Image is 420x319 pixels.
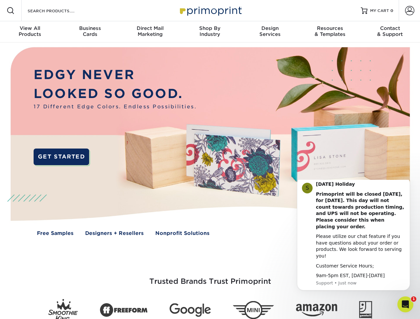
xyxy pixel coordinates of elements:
[360,25,420,37] div: & Support
[300,25,360,37] div: & Templates
[29,53,118,79] div: Please utilize our chat feature if you have questions about your order or products. We look forwa...
[177,3,243,18] img: Primoprint
[180,21,240,43] a: Shop ByIndustry
[180,25,240,37] div: Industry
[34,84,197,103] p: LOOKED SO GOOD.
[411,296,416,302] span: 1
[60,25,120,37] div: Cards
[360,25,420,31] span: Contact
[370,8,389,14] span: MY CART
[16,261,405,294] h3: Trusted Brands Trust Primoprint
[29,100,118,106] p: Message from Support, sent Just now
[29,83,118,90] div: Customer Service Hours;
[34,65,197,84] p: EDGY NEVER
[34,149,89,165] a: GET STARTED
[300,25,360,31] span: Resources
[287,180,420,301] iframe: Intercom notifications message
[60,25,120,31] span: Business
[397,296,413,312] iframe: Intercom live chat
[240,21,300,43] a: DesignServices
[360,21,420,43] a: Contact& Support
[120,21,180,43] a: Direct MailMarketing
[37,230,73,237] a: Free Samples
[15,3,26,14] div: Profile image for Support
[29,12,117,50] b: Primoprint will be closed [DATE], for [DATE]. This day will not count towards production timing, ...
[60,21,120,43] a: BusinessCards
[120,25,180,31] span: Direct Mail
[34,103,197,111] span: 17 Different Edge Colors. Endless Possibilities.
[29,2,68,7] b: [DATE] Holiday
[240,25,300,37] div: Services
[296,304,337,317] img: Amazon
[240,25,300,31] span: Design
[300,21,360,43] a: Resources& Templates
[180,25,240,31] span: Shop By
[120,25,180,37] div: Marketing
[390,8,393,13] span: 0
[170,303,211,317] img: Google
[29,1,118,99] div: Message content
[27,7,92,15] input: SEARCH PRODUCTS.....
[29,93,118,99] div: 9am-5pm EST, [DATE]-[DATE]
[85,230,144,237] a: Designers + Resellers
[155,230,210,237] a: Nonprofit Solutions
[359,301,372,319] img: Goodwill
